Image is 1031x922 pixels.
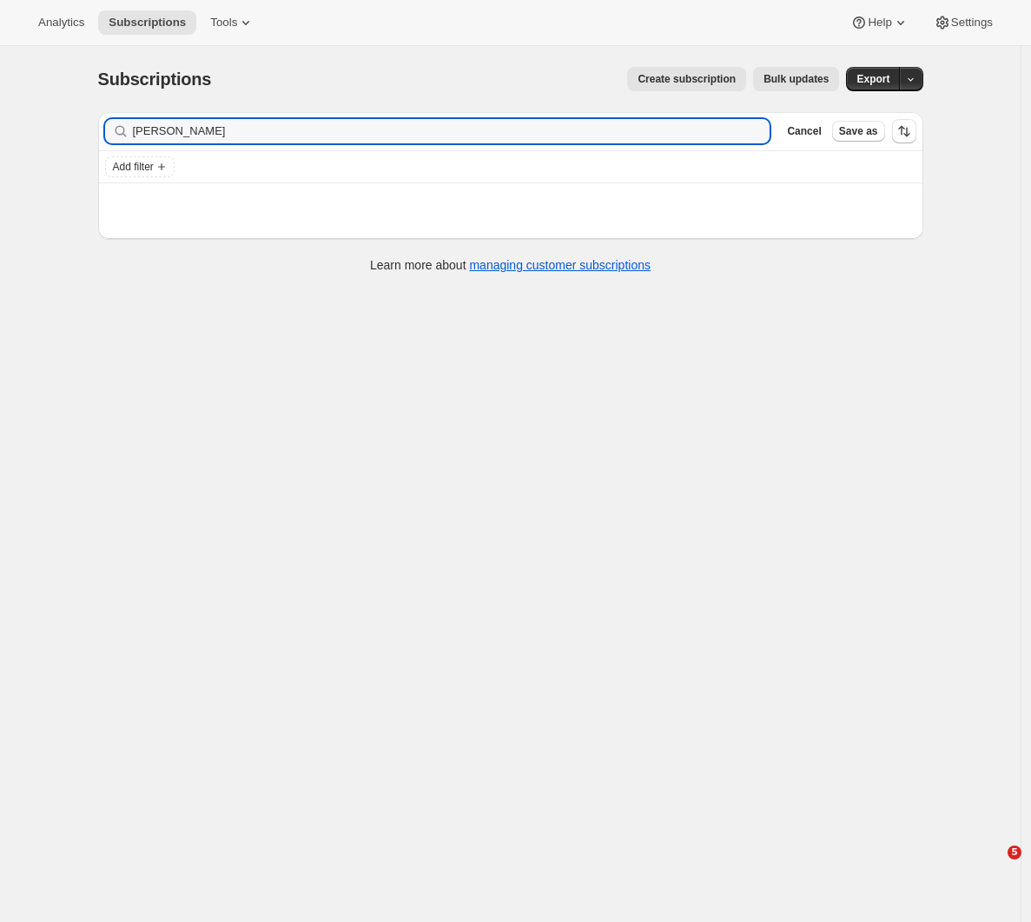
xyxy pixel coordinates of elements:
span: Save as [839,124,878,138]
iframe: Intercom live chat [972,846,1014,887]
input: Filter subscribers [133,119,770,143]
button: Settings [923,10,1003,35]
p: Learn more about [370,256,651,274]
span: Cancel [787,124,821,138]
button: Create subscription [627,67,746,91]
span: Add filter [113,160,154,174]
button: Bulk updates [753,67,839,91]
span: 5 [1008,846,1021,859]
span: Subscriptions [98,70,212,89]
span: Export [856,72,889,86]
button: Export [846,67,900,91]
span: Create subscription [638,72,736,86]
span: Help [868,16,891,30]
span: Bulk updates [763,72,829,86]
button: Save as [832,121,885,142]
span: Tools [210,16,237,30]
a: managing customer subscriptions [469,258,651,272]
button: Add filter [105,156,175,177]
button: Subscriptions [98,10,196,35]
button: Tools [200,10,265,35]
button: Sort the results [892,119,916,143]
button: Help [840,10,919,35]
button: Cancel [780,121,828,142]
span: Settings [951,16,993,30]
button: Analytics [28,10,95,35]
span: Subscriptions [109,16,186,30]
span: Analytics [38,16,84,30]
